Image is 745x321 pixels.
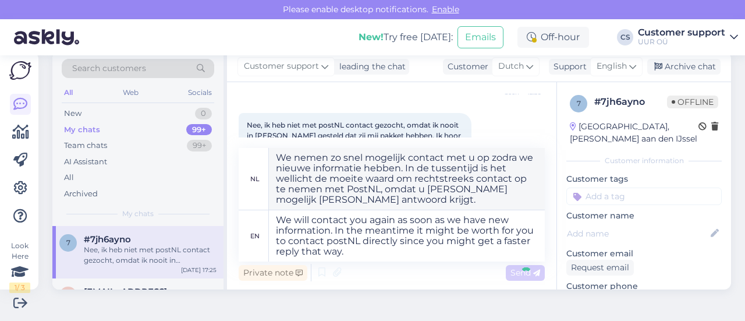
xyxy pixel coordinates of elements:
p: Customer phone [566,280,722,292]
p: Customer name [566,210,722,222]
span: Customer support [244,60,319,73]
div: New [64,108,81,119]
input: Add a tag [566,188,722,205]
div: All [64,172,74,184]
div: Look Here [9,241,30,293]
div: Archive chat [647,59,721,75]
span: Nee, ik heb niet met postNL contact gezocht, omdat ik nooit in [PERSON_NAME] gesteld dat zij mij ... [247,121,463,150]
div: leading the chat [335,61,406,73]
div: Request email [566,260,634,276]
p: Customer tags [566,173,722,185]
div: Off-hour [517,27,589,48]
div: UUR OÜ [638,37,725,47]
span: Search customers [72,62,146,75]
div: Customer [443,61,488,73]
span: English [597,60,627,73]
div: Archived [64,188,98,200]
div: Nee, ik heb niet met postNL contact gezocht, omdat ik nooit in [PERSON_NAME] gesteld dat zij mij ... [84,245,217,266]
div: Web [120,85,141,100]
span: 7 [577,99,581,108]
div: Customer information [566,156,722,166]
a: Customer supportUUR OÜ [638,28,738,47]
div: Customer support [638,28,725,37]
div: 99+ [187,140,212,151]
div: 0 [195,108,212,119]
div: All [62,85,75,100]
span: #7jh6ayno [84,234,131,245]
div: Socials [186,85,214,100]
span: Enable [428,4,463,15]
div: Support [549,61,587,73]
div: 1 / 3 [9,283,30,293]
span: Offline [667,96,718,108]
div: AI Assistant [64,156,107,168]
span: My chats [122,209,154,219]
span: Dutch [498,60,524,73]
input: Add name [567,227,708,240]
b: New! [359,31,384,43]
div: [GEOGRAPHIC_DATA], [PERSON_NAME] aan den IJssel [570,121,698,145]
p: Customer email [566,248,722,260]
div: # 7jh6ayno [594,95,667,109]
span: 7 [66,238,70,247]
button: Emails [457,26,503,48]
div: 99+ [186,124,212,136]
div: [DATE] 17:25 [181,266,217,274]
span: shanehotwheels@gmail.con [84,287,167,297]
img: Askly Logo [9,61,31,80]
div: Team chats [64,140,107,151]
div: My chats [64,124,100,136]
div: CS [617,29,633,45]
div: Try free [DATE]: [359,30,453,44]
